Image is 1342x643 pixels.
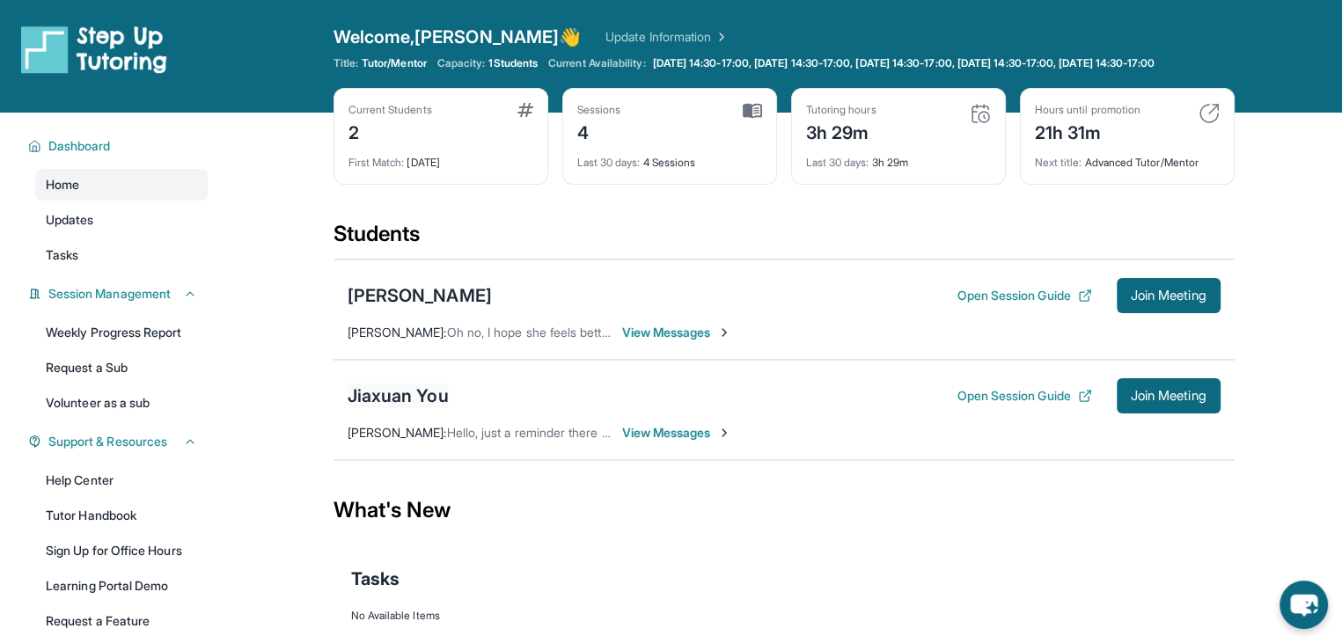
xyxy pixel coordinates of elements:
a: Tutor Handbook [35,500,208,531]
span: Current Availability: [548,56,645,70]
span: Last 30 days : [577,156,641,169]
a: [DATE] 14:30-17:00, [DATE] 14:30-17:00, [DATE] 14:30-17:00, [DATE] 14:30-17:00, [DATE] 14:30-17:00 [649,56,1159,70]
div: Current Students [348,103,432,117]
div: 4 [577,117,621,145]
button: Join Meeting [1117,378,1221,413]
div: Hours until promotion [1035,103,1140,117]
img: card [970,103,991,124]
img: card [517,103,533,117]
span: First Match : [348,156,405,169]
a: Updates [35,204,208,236]
span: 1 Students [488,56,538,70]
span: Oh no, I hope she feels better! [447,325,616,340]
div: 4 Sessions [577,145,762,170]
img: card [1199,103,1220,124]
button: Dashboard [41,137,197,155]
img: logo [21,25,167,74]
button: Support & Resources [41,433,197,450]
div: Students [334,220,1235,259]
img: card [743,103,762,119]
div: Tutoring hours [806,103,876,117]
img: Chevron-Right [717,325,731,340]
span: Tasks [46,246,78,264]
span: Title: [334,56,358,70]
span: Tutor/Mentor [362,56,427,70]
span: View Messages [622,324,732,341]
img: Chevron-Right [717,426,731,440]
span: Last 30 days : [806,156,869,169]
a: Help Center [35,464,208,496]
div: Advanced Tutor/Mentor [1035,145,1220,170]
img: Chevron Right [711,28,729,46]
span: [PERSON_NAME] : [348,425,447,440]
span: Support & Resources [48,433,167,450]
a: Learning Portal Demo [35,570,208,602]
div: What's New [334,471,1235,549]
a: Request a Feature [35,605,208,637]
span: Dashboard [48,137,111,155]
a: Home [35,169,208,201]
a: Weekly Progress Report [35,317,208,348]
a: Sign Up for Office Hours [35,535,208,566]
div: No Available Items [351,609,1217,623]
span: Hello, just a reminder there is a session [DATE] at 3:30 PM PST! [447,425,803,440]
span: View Messages [622,424,732,442]
div: Sessions [577,103,621,117]
button: Session Management [41,285,197,303]
div: 21h 31m [1035,117,1140,145]
span: Updates [46,211,94,229]
div: 2 [348,117,432,145]
span: Join Meeting [1131,391,1206,401]
button: chat-button [1280,581,1328,629]
a: Request a Sub [35,352,208,384]
span: Session Management [48,285,171,303]
div: [PERSON_NAME] [348,283,492,308]
span: Home [46,176,79,194]
span: [PERSON_NAME] : [348,325,447,340]
span: Next title : [1035,156,1082,169]
span: Welcome, [PERSON_NAME] 👋 [334,25,582,49]
a: Tasks [35,239,208,271]
button: Open Session Guide [957,287,1091,304]
span: Tasks [351,566,400,591]
span: Join Meeting [1131,290,1206,301]
button: Open Session Guide [957,387,1091,405]
button: Join Meeting [1117,278,1221,313]
span: [DATE] 14:30-17:00, [DATE] 14:30-17:00, [DATE] 14:30-17:00, [DATE] 14:30-17:00, [DATE] 14:30-17:00 [653,56,1155,70]
div: 3h 29m [806,117,876,145]
div: Jiaxuan You [348,384,449,408]
div: 3h 29m [806,145,991,170]
a: Volunteer as a sub [35,387,208,419]
div: [DATE] [348,145,533,170]
a: Update Information [605,28,729,46]
span: Capacity: [437,56,486,70]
